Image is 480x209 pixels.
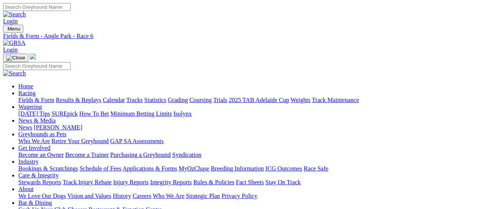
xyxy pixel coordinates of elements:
[18,145,50,151] a: Get Involved
[3,46,18,53] a: Login
[133,193,151,199] a: Careers
[18,97,477,104] div: Racing
[18,117,56,124] a: News & Media
[236,179,264,185] a: Fact Sheets
[18,90,36,96] a: Racing
[18,131,66,137] a: Greyhounds as Pets
[304,165,328,172] a: Race Safe
[65,152,109,158] a: Become a Trainer
[18,165,78,172] a: Bookings & Scratchings
[179,165,209,172] a: MyOzChase
[144,97,166,103] a: Statistics
[103,97,125,103] a: Calendar
[79,165,121,172] a: Schedule of Fees
[67,193,111,199] a: Vision and Values
[3,62,71,70] input: Search
[193,179,234,185] a: Rules & Policies
[3,3,71,11] input: Search
[63,179,112,185] a: Track Injury Rebate
[113,193,131,199] a: History
[110,138,164,144] a: GAP SA Assessments
[189,97,212,103] a: Coursing
[79,110,109,117] a: How To Bet
[30,53,36,59] img: logo-grsa-white.png
[18,193,477,199] div: About
[211,165,264,172] a: Breeding Information
[18,158,39,165] a: Industry
[229,97,289,103] a: 2025 TAB Adelaide Cup
[173,110,192,117] a: Isolynx
[52,110,78,117] a: SUREpick
[18,110,477,117] div: Wagering
[3,11,26,18] img: Search
[18,124,477,131] div: News & Media
[110,110,172,117] a: Minimum Betting Limits
[3,25,23,33] button: Toggle navigation
[3,70,26,77] img: Search
[221,193,257,199] a: Privacy Policy
[18,172,59,179] a: Care & Integrity
[123,165,177,172] a: Applications & Forms
[8,26,20,32] span: Menu
[312,97,359,103] a: Track Maintenance
[34,124,82,131] a: [PERSON_NAME]
[18,186,34,192] a: About
[18,138,50,144] a: Who We Are
[172,152,201,158] a: Syndication
[153,193,184,199] a: Who We Are
[168,97,188,103] a: Grading
[126,97,143,103] a: Tracks
[18,165,477,172] div: Industry
[3,40,26,46] img: GRSA
[18,104,42,110] a: Wagering
[186,193,220,199] a: Strategic Plan
[113,179,149,185] a: Injury Reports
[213,97,227,103] a: Trials
[18,199,52,206] a: Bar & Dining
[265,179,301,185] a: Stay On Track
[18,179,61,185] a: Stewards Reports
[18,179,477,186] div: Care & Integrity
[3,54,28,62] button: Toggle navigation
[110,152,171,158] a: Purchasing a Greyhound
[265,165,302,172] a: ICG Outcomes
[3,33,477,40] a: Fields & Form - Angle Park - Race 6
[52,138,109,144] a: Retire Your Greyhound
[18,110,50,117] a: [DATE] Tips
[18,138,477,145] div: Greyhounds as Pets
[18,152,64,158] a: Become an Owner
[150,179,192,185] a: Integrity Reports
[6,55,25,61] img: Close
[18,83,33,89] a: Home
[56,97,101,103] a: Results & Replays
[18,97,54,103] a: Fields & Form
[18,152,477,158] div: Get Involved
[18,124,32,131] a: News
[3,18,18,24] a: Login
[291,97,310,103] a: Weights
[18,193,66,199] a: We Love Our Dogs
